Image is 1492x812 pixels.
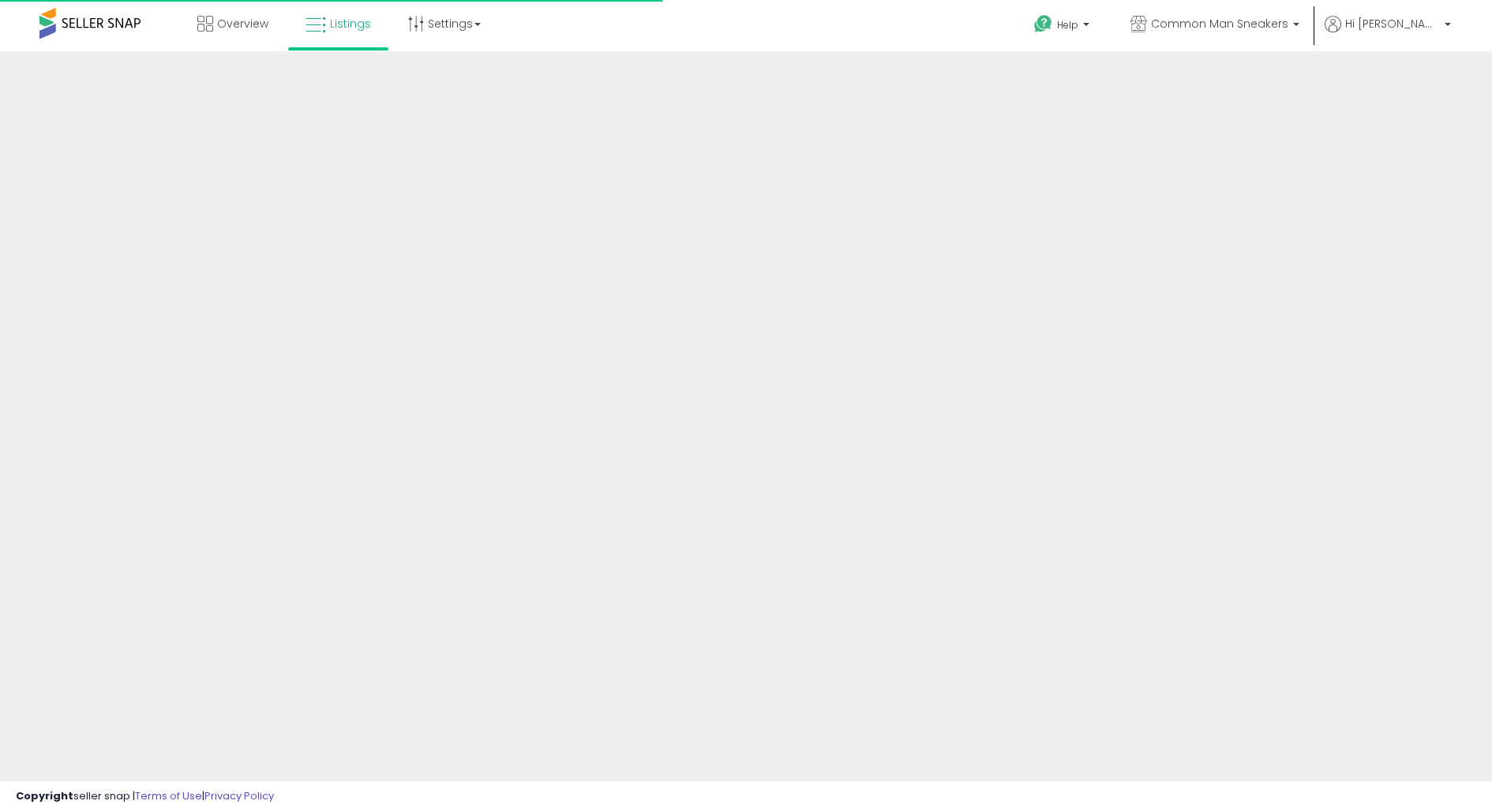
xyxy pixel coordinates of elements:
span: Common Man Sneakers [1151,16,1288,32]
span: Listings [330,16,371,32]
span: Help [1057,18,1078,32]
a: Help [1022,2,1105,51]
span: Overview [217,16,268,32]
a: Hi [PERSON_NAME] [1325,16,1451,51]
span: Hi [PERSON_NAME] [1345,16,1440,32]
i: Get Help [1033,14,1053,34]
